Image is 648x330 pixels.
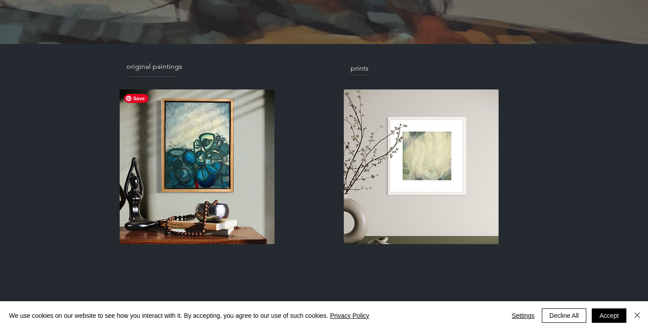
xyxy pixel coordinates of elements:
[632,308,643,323] button: Close
[512,309,535,322] span: Settings
[344,89,499,244] img: IMG_8110.png
[120,89,274,244] img: Mind the Signals Preview_edited.jpg
[330,312,369,319] a: Privacy Policy
[632,310,643,321] img: Close
[344,60,418,78] a: prints
[542,308,586,323] button: Decline All
[9,312,369,320] span: We use cookies on our website to see how you interact with it. By accepting, you agree to our use...
[124,94,148,103] span: Save
[120,58,213,76] a: original paintings
[126,62,182,71] span: original paintings
[592,308,626,323] button: Accept
[351,63,369,73] span: prints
